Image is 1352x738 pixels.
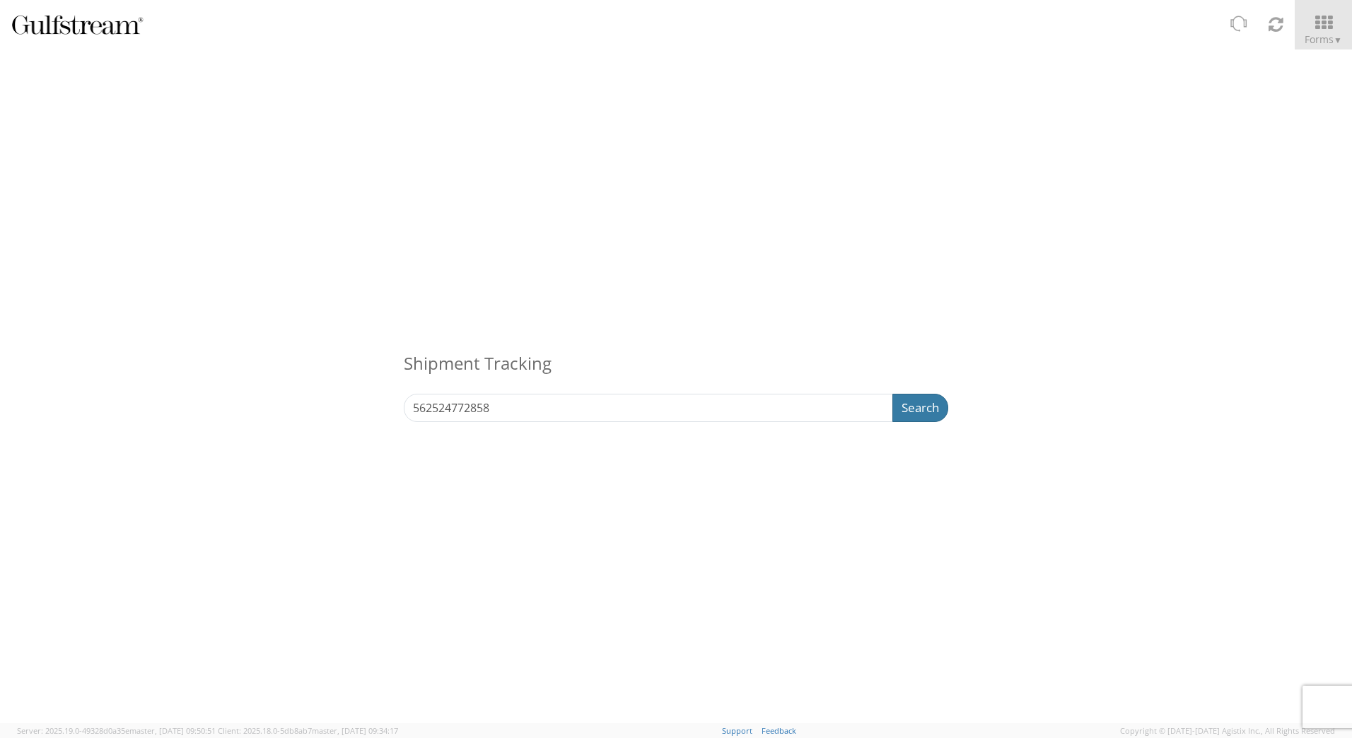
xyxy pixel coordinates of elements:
button: Search [892,394,948,422]
input: Enter the Reference Number, Pro Number, Bill of Lading, or Agistix Number (at least 4 chars) [404,394,893,422]
span: Copyright © [DATE]-[DATE] Agistix Inc., All Rights Reserved [1120,725,1335,737]
span: Server: 2025.19.0-49328d0a35e [17,725,216,736]
span: Forms [1305,33,1342,46]
span: master, [DATE] 09:50:51 [129,725,216,736]
a: Feedback [762,725,796,736]
span: Client: 2025.18.0-5db8ab7 [218,725,398,736]
span: master, [DATE] 09:34:17 [312,725,398,736]
h3: Shipment Tracking [404,333,948,394]
a: Support [722,725,752,736]
img: gulfstream-logo-030f482cb65ec2084a9d.png [11,13,144,37]
span: ▼ [1334,34,1342,46]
